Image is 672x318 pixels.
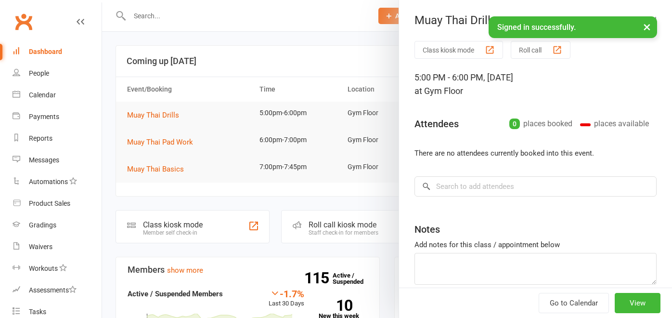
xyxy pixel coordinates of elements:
div: places available [580,117,649,131]
div: places booked [509,117,572,131]
a: Gradings [13,214,102,236]
div: Muay Thai Drills [399,13,672,27]
a: Go to Calendar [539,293,609,313]
div: Calendar [29,91,56,99]
a: Reports [13,128,102,149]
div: Product Sales [29,199,70,207]
a: Product Sales [13,193,102,214]
div: 0 [509,119,520,129]
div: Dashboard [29,48,62,55]
button: View [615,293,660,313]
a: Automations [13,171,102,193]
a: Workouts [13,258,102,279]
button: Class kiosk mode [414,41,503,59]
div: Add notes for this class / appointment below [414,239,657,251]
div: 5:00 PM - 6:00 PM, [DATE] [414,71,657,98]
div: Attendees [414,117,459,131]
div: Reports [29,134,52,142]
div: Tasks [29,308,46,316]
div: Waivers [29,243,52,251]
a: Assessments [13,279,102,301]
div: Automations [29,178,68,185]
div: Payments [29,113,59,120]
a: Clubworx [12,10,36,34]
li: There are no attendees currently booked into this event. [414,147,657,159]
a: Calendar [13,84,102,106]
div: People [29,69,49,77]
button: Roll call [511,41,570,59]
span: at Gym Floor [414,86,463,96]
a: Messages [13,149,102,171]
div: Messages [29,156,59,164]
span: Signed in successfully. [497,23,576,32]
div: Notes [414,223,440,236]
input: Search to add attendees [414,176,657,197]
a: People [13,63,102,84]
div: Gradings [29,221,56,229]
button: × [638,16,656,37]
div: Workouts [29,265,58,272]
div: Assessments [29,286,77,294]
a: Dashboard [13,41,102,63]
a: Payments [13,106,102,128]
a: Waivers [13,236,102,258]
